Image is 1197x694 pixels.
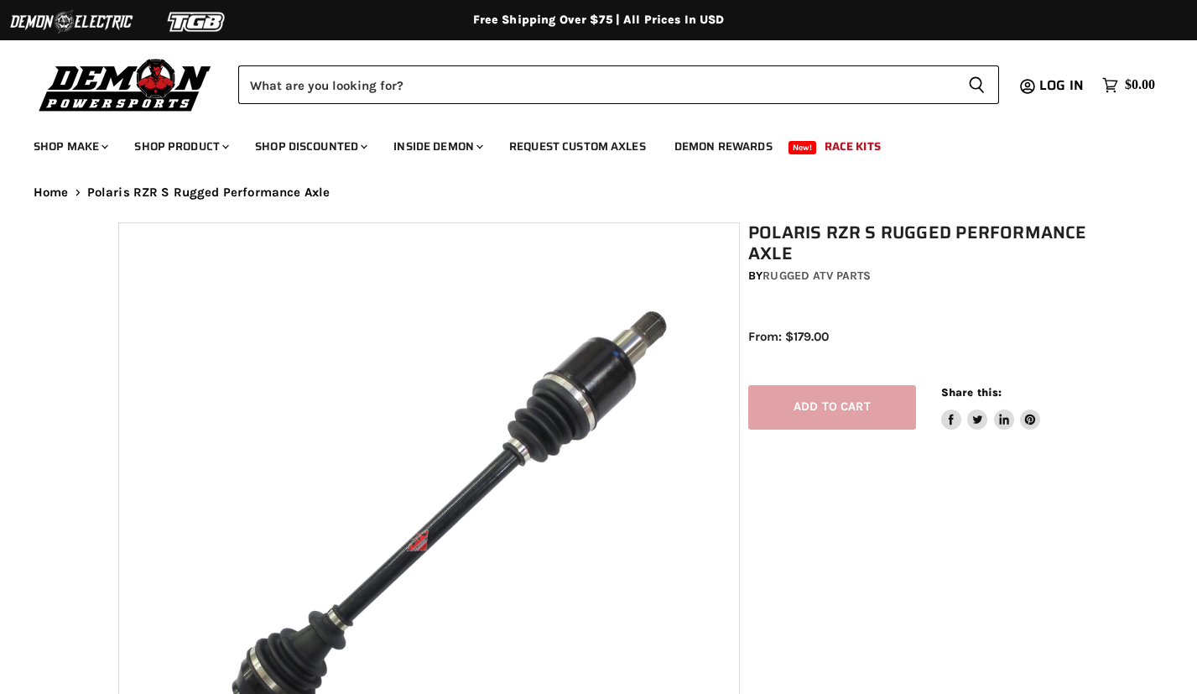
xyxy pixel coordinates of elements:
span: $0.00 [1125,77,1155,93]
a: $0.00 [1094,73,1163,97]
aside: Share this: [941,385,1041,430]
a: Request Custom Axles [497,129,658,164]
h1: Polaris RZR S Rugged Performance Axle [748,222,1087,264]
a: Home [34,185,69,200]
a: Log in [1032,78,1094,93]
img: Demon Electric Logo 2 [8,6,134,38]
button: Search [955,65,999,104]
input: Search [238,65,955,104]
img: Demon Powersports [34,55,217,114]
span: Share this: [941,386,1002,399]
a: Shop Product [122,129,239,164]
form: Product [238,65,999,104]
a: Demon Rewards [662,129,785,164]
span: Polaris RZR S Rugged Performance Axle [87,185,330,200]
span: From: $179.00 [748,329,829,344]
span: New! [788,141,817,154]
div: by [748,267,1087,285]
a: Shop Make [21,129,118,164]
a: Rugged ATV Parts [762,269,871,283]
ul: Main menu [21,123,1151,164]
a: Shop Discounted [242,129,377,164]
a: Race Kits [812,129,893,164]
a: Inside Demon [381,129,493,164]
span: Log in [1039,75,1084,96]
img: TGB Logo 2 [134,6,260,38]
